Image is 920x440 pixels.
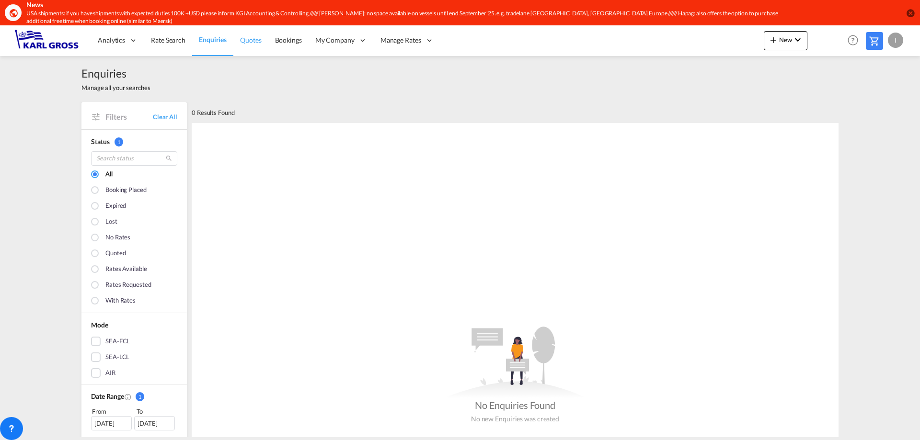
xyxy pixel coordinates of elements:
[471,412,559,424] div: No new Enquiries was created
[764,31,807,50] button: icon-plus 400-fgNewicon-chevron-down
[443,327,587,398] md-icon: assets/icons/custom/empty_quotes.svg
[153,113,177,121] a: Clear All
[91,25,144,56] div: Analytics
[91,406,177,430] span: From To [DATE][DATE]
[792,34,804,45] md-icon: icon-chevron-down
[91,337,177,346] md-checkbox: SEA-FCL
[105,368,115,378] div: AIR
[115,137,123,147] span: 1
[81,66,150,81] span: Enquiries
[91,352,177,362] md-checkbox: SEA-LCL
[309,25,374,56] div: My Company
[144,25,192,56] a: Rate Search
[136,406,178,416] div: To
[26,10,779,26] div: USA shipments: if you have shipments with expected duties 100K +USD please inform KGI Accounting ...
[845,32,866,49] div: Help
[192,102,235,123] div: 0 Results Found
[105,201,126,212] div: Expired
[888,33,903,48] div: I
[91,368,177,378] md-checkbox: AIR
[275,36,302,44] span: Bookings
[845,32,861,48] span: Help
[91,416,132,430] div: [DATE]
[105,352,129,362] div: SEA-LCL
[768,34,779,45] md-icon: icon-plus 400-fg
[105,337,130,346] div: SEA-FCL
[105,248,126,259] div: Quoted
[268,25,309,56] a: Bookings
[134,416,175,430] div: [DATE]
[380,35,421,45] span: Manage Rates
[105,185,147,196] div: Booking placed
[165,155,172,162] md-icon: icon-magnify
[240,36,261,44] span: Quotes
[374,25,440,56] div: Manage Rates
[105,264,147,275] div: Rates available
[9,8,18,18] md-icon: icon-earth
[14,30,79,51] img: 3269c73066d711f095e541db4db89301.png
[91,137,109,146] span: Status
[105,169,113,180] div: All
[199,35,227,44] span: Enquiries
[105,112,153,122] span: Filters
[475,398,555,412] div: No Enquiries Found
[906,8,915,18] button: icon-close-circle
[81,83,150,92] span: Manage all your searches
[98,35,125,45] span: Analytics
[105,233,130,243] div: No rates
[768,36,804,44] span: New
[105,280,151,291] div: Rates Requested
[315,35,355,45] span: My Company
[192,25,233,56] a: Enquiries
[151,36,185,44] span: Rate Search
[105,217,117,227] div: Lost
[91,151,177,166] input: Search status
[136,392,144,401] span: 1
[91,321,108,329] span: Mode
[124,393,132,401] md-icon: Created On
[91,392,124,400] span: Date Range
[105,296,136,306] div: With rates
[91,406,133,416] div: From
[233,25,268,56] a: Quotes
